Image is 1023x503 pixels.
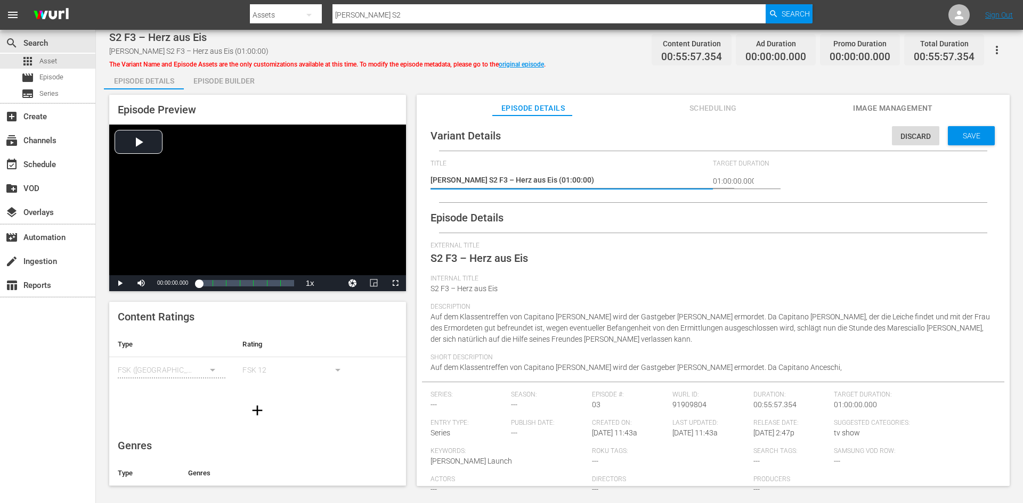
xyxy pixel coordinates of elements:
span: [PERSON_NAME] S2 F3 – Herz aus Eis (01:00:00) [109,47,269,55]
span: S2 F3 – Herz aus Eis [431,252,528,265]
button: Discard [892,126,939,145]
textarea: [PERSON_NAME] S2 F3 – Herz aus Eis (01:00:00) [431,175,708,187]
span: S2 F3 – Herz aus Eis [109,31,207,44]
span: Episode Preview [118,103,196,116]
span: Series [39,88,59,99]
span: Search [782,4,810,23]
span: 03 [592,400,600,409]
span: Episode Details [431,211,504,224]
span: VOD [5,182,18,195]
div: FSK ([GEOGRAPHIC_DATA]) [118,355,225,385]
span: [DATE] 2:47p [753,428,794,437]
span: Title [431,160,708,168]
span: 01:00:00.000 [834,400,877,409]
span: 00:55:57.354 [661,51,722,63]
span: Search Tags: [753,447,829,456]
span: Actors [431,475,587,484]
span: Internal Title [431,275,990,283]
span: Keywords: [431,447,587,456]
button: Episode Details [104,68,184,89]
span: Discard [892,132,939,141]
span: 00:55:57.354 [914,51,975,63]
span: Directors [592,475,748,484]
th: Type [109,460,180,486]
span: --- [834,457,840,465]
span: Genres [118,439,152,452]
span: --- [431,485,437,493]
div: Ad Duration [745,36,806,51]
span: --- [431,400,437,409]
div: Episode Builder [184,68,264,94]
span: Save [954,131,989,140]
span: 00:00:00.000 [745,51,806,63]
span: Series [21,87,34,100]
span: Short Description [431,353,990,362]
span: S2 F3 – Herz aus Eis [431,284,498,293]
span: tv show [834,428,860,437]
span: Entry Type: [431,419,506,427]
span: Series [431,428,450,437]
span: Auf dem Klassentreffen von Capitano [PERSON_NAME] wird der Gastgeber [PERSON_NAME] ermordet. Da C... [431,312,990,343]
button: Search [766,4,813,23]
span: The Variant Name and Episode Assets are the only customizations available at this time. To modify... [109,61,546,68]
span: Series: [431,391,506,399]
span: [DATE] 11:43a [592,428,637,437]
span: External Title [431,242,990,250]
span: Episode [21,71,34,84]
button: Episode Builder [184,68,264,89]
span: Content Ratings [118,310,194,323]
button: Fullscreen [385,275,406,291]
span: Season: [511,391,587,399]
span: Episode [39,72,63,83]
th: Type [109,332,234,357]
span: Channels [5,134,18,147]
span: menu [6,9,19,21]
span: Overlays [5,206,18,219]
span: --- [511,400,517,409]
span: Automation [5,231,18,244]
span: --- [511,428,517,437]
button: Playback Rate [299,275,321,291]
th: Genres [180,460,376,486]
button: Mute [131,275,152,291]
span: Asset [21,55,34,68]
span: Last Updated: [672,419,748,427]
span: Samsung VOD Row: [834,447,910,456]
span: Create [5,110,18,123]
div: Video Player [109,125,406,291]
span: Episode Details [493,102,573,115]
span: Suggested Categories: [834,419,990,427]
a: Sign Out [985,11,1013,19]
div: Episode Details [104,68,184,94]
table: simple table [109,332,406,390]
span: Search [5,37,18,50]
button: Jump To Time [342,275,363,291]
span: Schedule [5,158,18,171]
a: original episode [499,61,544,68]
span: 00:55:57.354 [753,400,797,409]
span: Ingestion [5,255,18,268]
span: Roku Tags: [592,447,748,456]
span: Publish Date: [511,419,587,427]
span: [PERSON_NAME] Launch [431,457,512,465]
span: Image Management [853,102,933,115]
span: Wurl ID: [672,391,748,399]
span: --- [592,485,598,493]
img: ans4CAIJ8jUAAAAAAAAAAAAAAAAAAAAAAAAgQb4GAAAAAAAAAAAAAAAAAAAAAAAAJMjXAAAAAAAAAAAAAAAAAAAAAAAAgAT5G... [26,3,77,28]
span: Created On: [592,419,668,427]
span: Description [431,303,990,311]
span: Release Date: [753,419,829,427]
span: Duration: [753,391,829,399]
span: Episode #: [592,391,668,399]
span: Target Duration: [834,391,990,399]
div: Total Duration [914,36,975,51]
span: Reports [5,279,18,292]
div: Promo Duration [830,36,890,51]
button: Picture-in-Picture [363,275,385,291]
span: 00:00:00.000 [830,51,890,63]
div: Content Duration [661,36,722,51]
span: [DATE] 11:43a [672,428,718,437]
span: Variant Details [431,129,501,142]
span: 91909804 [672,400,707,409]
span: --- [753,457,760,465]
